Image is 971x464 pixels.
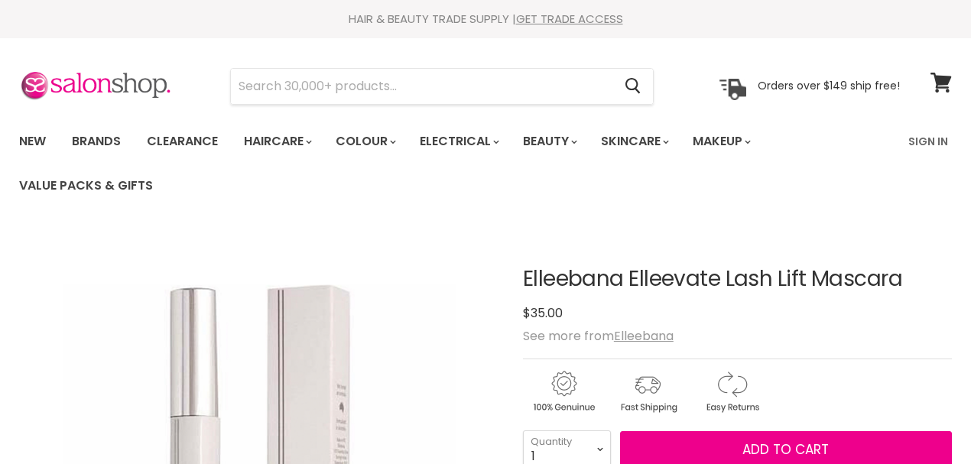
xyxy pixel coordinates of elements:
[516,11,623,27] a: GET TRADE ACCESS
[612,69,653,104] button: Search
[231,69,612,104] input: Search
[523,368,604,415] img: genuine.gif
[523,304,563,322] span: $35.00
[135,125,229,157] a: Clearance
[511,125,586,157] a: Beauty
[523,327,674,345] span: See more from
[408,125,508,157] a: Electrical
[324,125,405,157] a: Colour
[523,268,952,291] h1: Elleebana Elleevate Lash Lift Mascara
[614,327,674,345] a: Elleebana
[681,125,760,157] a: Makeup
[742,440,829,459] span: Add to cart
[8,170,164,202] a: Value Packs & Gifts
[607,368,688,415] img: shipping.gif
[8,119,899,208] ul: Main menu
[230,68,654,105] form: Product
[691,368,772,415] img: returns.gif
[899,125,957,157] a: Sign In
[8,125,57,157] a: New
[232,125,321,157] a: Haircare
[589,125,678,157] a: Skincare
[60,125,132,157] a: Brands
[758,79,900,92] p: Orders over $149 ship free!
